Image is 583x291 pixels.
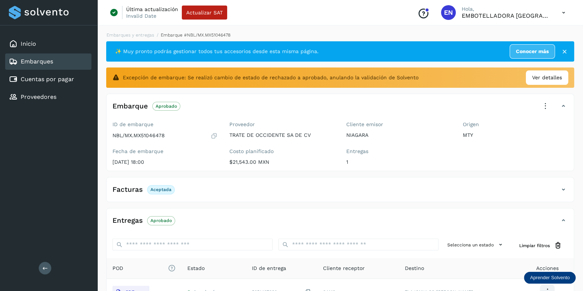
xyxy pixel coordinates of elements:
[21,40,36,47] a: Inicio
[112,132,165,139] p: NBL/MX.MX51046478
[107,214,574,233] div: EntregasAprobado
[513,239,568,252] button: Limpiar filtros
[519,242,550,249] span: Limpiar filtros
[106,32,574,38] nav: breadcrumb
[323,264,364,272] span: Cliente receptor
[252,264,286,272] span: ID de entrega
[21,58,53,65] a: Embarques
[126,6,178,13] p: Última actualización
[182,6,227,20] button: Actualizar SAT
[107,100,574,118] div: EmbarqueAprobado
[112,216,143,225] h4: Entregas
[229,148,334,155] label: Costo planificado
[532,74,562,82] span: Ver detalles
[112,159,218,165] p: [DATE] 18:00
[462,6,550,12] p: Hola,
[346,132,451,138] p: NIAGARA
[530,275,570,281] p: Aprender Solvento
[536,264,559,272] span: Acciones
[150,187,171,192] p: Aceptada
[187,264,205,272] span: Estado
[463,132,568,138] p: MTY
[161,32,230,38] span: Embarque #NBL/MX.MX51046478
[112,102,148,111] h4: Embarque
[112,148,218,155] label: Fecha de embarque
[5,53,91,70] div: Embarques
[112,121,218,128] label: ID de embarque
[5,36,91,52] div: Inicio
[463,121,568,128] label: Origen
[123,74,419,82] span: Excepción de embarque: Se realizó cambio de estado de rechazado a aprobado, anulando la validació...
[405,264,424,272] span: Destino
[462,12,550,19] p: EMBOTELLADORA NIAGARA DE MEXICO
[346,148,451,155] label: Entregas
[346,121,451,128] label: Cliente emisor
[5,71,91,87] div: Cuentas por pagar
[107,183,574,202] div: FacturasAceptada
[229,159,334,165] p: $21,543.00 MXN
[524,272,576,284] div: Aprender Solvento
[5,89,91,105] div: Proveedores
[21,93,56,100] a: Proveedores
[21,76,74,83] a: Cuentas por pagar
[156,104,177,109] p: Aprobado
[346,159,451,165] p: 1
[112,186,143,194] h4: Facturas
[126,13,156,19] p: Invalid Date
[510,44,555,59] a: Conocer más
[115,48,319,55] span: ✨ Muy pronto podrás gestionar todos tus accesorios desde esta misma página.
[107,32,154,38] a: Embarques y entregas
[229,132,334,138] p: TRATE DE OCCIDENTE SA DE CV
[229,121,334,128] label: Proveedor
[150,218,172,223] p: Aprobado
[186,10,223,15] span: Actualizar SAT
[444,239,507,251] button: Selecciona un estado
[112,264,176,272] span: POD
